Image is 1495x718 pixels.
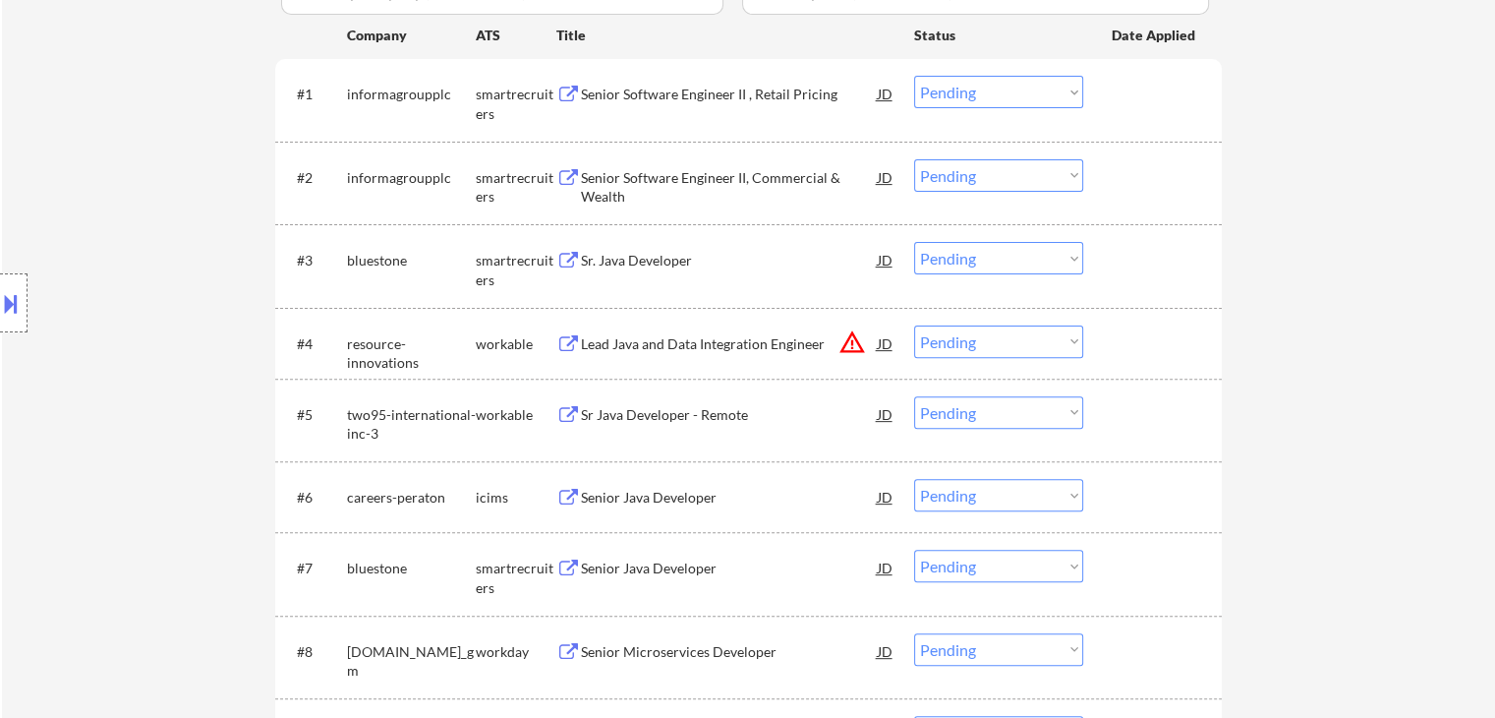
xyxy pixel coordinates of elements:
[476,559,556,597] div: smartrecruiters
[297,488,331,508] div: #6
[476,642,556,662] div: workday
[347,85,476,104] div: informagroupplc
[876,242,895,277] div: JD
[876,159,895,195] div: JD
[347,26,476,45] div: Company
[556,26,895,45] div: Title
[838,329,866,356] button: warning_amber
[914,17,1083,52] div: Status
[581,334,878,354] div: Lead Java and Data Integration Engineer
[581,488,878,508] div: Senior Java Developer
[876,326,895,361] div: JD
[347,488,476,508] div: careers-peraton
[297,559,331,578] div: #7
[347,251,476,270] div: bluestone
[876,550,895,585] div: JD
[347,334,476,373] div: resource-innovations
[476,488,556,508] div: icims
[581,168,878,207] div: Senior Software Engineer II, Commercial & Wealth
[581,642,878,662] div: Senior Microservices Developer
[476,26,556,45] div: ATS
[876,76,895,111] div: JD
[476,85,556,123] div: smartrecruiters
[347,559,476,578] div: bluestone
[476,251,556,289] div: smartrecruiters
[297,642,331,662] div: #8
[581,85,878,104] div: Senior Software Engineer II , Retail Pricing
[876,479,895,514] div: JD
[1112,26,1198,45] div: Date Applied
[581,405,878,425] div: Sr Java Developer - Remote
[347,405,476,444] div: two95-international-inc-3
[347,642,476,681] div: [DOMAIN_NAME]_gm
[581,251,878,270] div: Sr. Java Developer
[347,168,476,188] div: informagroupplc
[876,396,895,432] div: JD
[876,633,895,669] div: JD
[297,85,331,104] div: #1
[581,559,878,578] div: Senior Java Developer
[476,405,556,425] div: workable
[476,168,556,207] div: smartrecruiters
[476,334,556,354] div: workable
